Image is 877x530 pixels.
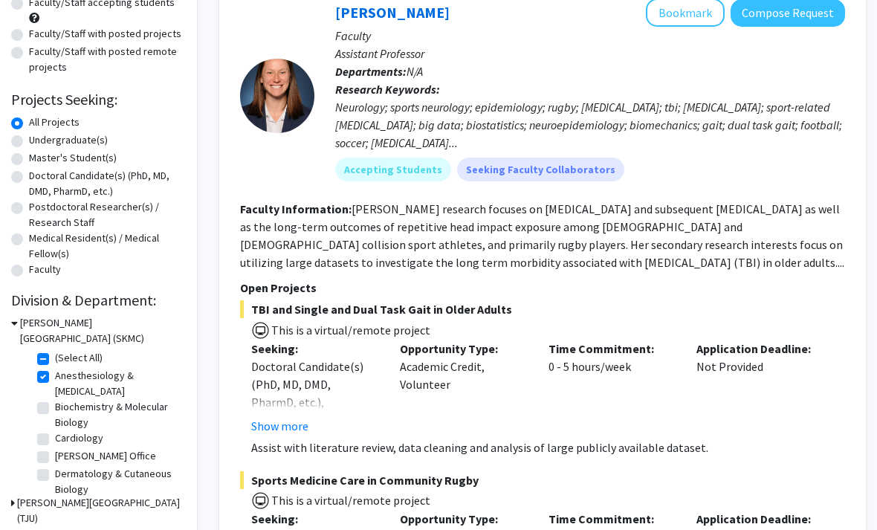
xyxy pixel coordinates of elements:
p: Opportunity Type: [400,511,526,529]
p: Assist with literature review, data cleaning and analysis of large publicly available dataset. [251,439,845,457]
div: Doctoral Candidate(s) (PhD, MD, DMD, PharmD, etc.), Postdoctoral Researcher(s) / Research Staff, ... [251,358,378,501]
h2: Projects Seeking: [11,91,182,109]
mat-chip: Accepting Students [335,158,451,182]
div: Neurology; sports neurology; epidemiology; rugby; [MEDICAL_DATA]; tbi; [MEDICAL_DATA]; sport-rela... [335,99,845,152]
div: Academic Credit, Volunteer [389,340,537,436]
label: (Select All) [55,351,103,366]
mat-chip: Seeking Faculty Collaborators [457,158,624,182]
p: Faculty [335,28,845,45]
b: Faculty Information: [240,202,352,217]
span: This is a virtual/remote project [270,323,430,338]
label: Postdoctoral Researcher(s) / Research Staff [29,200,182,231]
p: Assistant Professor [335,45,845,63]
p: Opportunity Type: [400,340,526,358]
label: Biochemistry & Molecular Biology [55,400,178,431]
label: Master's Student(s) [29,151,117,167]
p: Open Projects [240,279,845,297]
p: Seeking: [251,511,378,529]
label: Faculty/Staff with posted projects [29,27,181,42]
label: Cardiology [55,431,103,447]
span: TBI and Single and Dual Task Gait in Older Adults [240,301,845,319]
label: Faculty [29,262,61,278]
span: Sports Medicine Care in Community Rugby [240,472,845,490]
label: All Projects [29,115,80,131]
p: Application Deadline: [696,511,823,529]
label: Faculty/Staff with posted remote projects [29,45,182,76]
b: Departments: [335,65,407,80]
h3: [PERSON_NAME][GEOGRAPHIC_DATA] (TJU) [17,496,182,527]
h2: Division & Department: [11,292,182,310]
p: Time Commitment: [548,340,675,358]
div: Not Provided [685,340,834,436]
fg-read-more: [PERSON_NAME] research focuses on [MEDICAL_DATA] and subsequent [MEDICAL_DATA] as well as the lon... [240,202,844,271]
label: Medical Resident(s) / Medical Fellow(s) [29,231,182,262]
p: Seeking: [251,340,378,358]
a: [PERSON_NAME] [335,4,450,22]
iframe: Chat [11,463,63,519]
p: Time Commitment: [548,511,675,529]
h3: [PERSON_NAME][GEOGRAPHIC_DATA] (SKMC) [20,316,182,347]
label: Undergraduate(s) [29,133,108,149]
span: This is a virtual/remote project [270,494,430,508]
span: N/A [407,65,423,80]
button: Show more [251,418,308,436]
label: Dermatology & Cutaneous Biology [55,467,178,498]
div: 0 - 5 hours/week [537,340,686,436]
label: Doctoral Candidate(s) (PhD, MD, DMD, PharmD, etc.) [29,169,182,200]
label: Anesthesiology & [MEDICAL_DATA] [55,369,178,400]
b: Research Keywords: [335,83,440,97]
p: Application Deadline: [696,340,823,358]
label: [PERSON_NAME] Office [55,449,156,465]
